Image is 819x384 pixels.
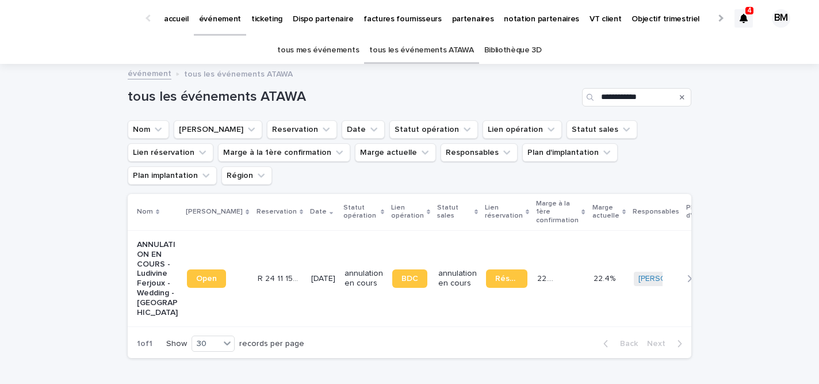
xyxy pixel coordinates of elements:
[174,120,262,139] button: Lien Stacker
[128,89,577,105] h1: tous les événements ATAWA
[310,206,327,218] p: Date
[567,120,637,139] button: Statut sales
[137,206,153,218] p: Nom
[582,88,691,107] input: Search
[484,37,542,64] a: Bibliothèque 3D
[594,272,618,284] p: 22.4%
[483,120,562,139] button: Lien opération
[218,143,350,162] button: Marge à la 1ère confirmation
[258,272,301,284] p: R 24 11 1598
[355,143,436,162] button: Marge actuelle
[184,67,293,79] p: tous les événements ATAWA
[277,37,359,64] a: tous mes événements
[128,330,162,358] p: 1 of 1
[594,339,642,349] button: Back
[192,338,220,350] div: 30
[196,275,217,283] span: Open
[686,201,734,223] p: Plan d'implantation
[613,340,638,348] span: Back
[537,272,560,284] p: 22.4 %
[642,339,691,349] button: Next
[437,201,472,223] p: Statut sales
[391,201,424,223] p: Lien opération
[369,37,473,64] a: tous les événements ATAWA
[311,274,335,284] p: [DATE]
[592,201,619,223] p: Marge actuelle
[137,240,178,317] p: ANNULATION EN COURS - Ludivine Ferjoux - Wedding - [GEOGRAPHIC_DATA]
[128,166,217,185] button: Plan implantation
[221,166,272,185] button: Région
[522,143,618,162] button: Plan d'implantation
[128,66,171,79] a: événement
[734,9,753,28] div: 4
[647,340,672,348] span: Next
[343,201,378,223] p: Statut opération
[441,143,518,162] button: Responsables
[748,6,752,14] p: 4
[438,269,477,288] p: annulation en cours
[392,269,427,288] a: BDC
[128,143,213,162] button: Lien réservation
[187,269,226,288] a: Open
[485,201,523,223] p: Lien réservation
[495,275,518,283] span: Réservation
[633,206,679,218] p: Responsables
[486,269,527,288] a: Réservation
[342,120,385,139] button: Date
[128,120,169,139] button: Nom
[166,339,187,349] p: Show
[267,120,337,139] button: Reservation
[23,7,135,30] img: Ls34BcGeRexTGTNfXpUC
[536,197,579,227] p: Marge à la 1ère confirmation
[638,274,701,284] a: [PERSON_NAME]
[401,275,418,283] span: BDC
[389,120,478,139] button: Statut opération
[239,339,304,349] p: records per page
[186,206,243,218] p: [PERSON_NAME]
[772,9,790,28] div: BM
[345,269,383,288] p: annulation en cours
[257,206,297,218] p: Reservation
